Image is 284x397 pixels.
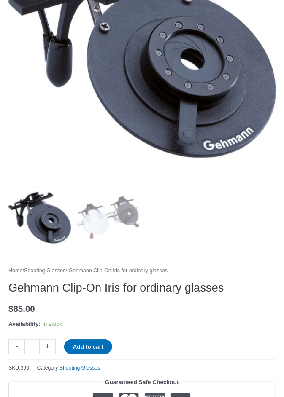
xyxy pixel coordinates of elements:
input: Product quantity [24,340,40,354]
span: SKU: [8,364,29,373]
h1: Gehmann Clip-On Iris for ordinary glasses [8,282,276,295]
a: - [8,340,24,354]
nav: Breadcrumb [8,266,276,276]
span: Availability: [8,321,41,327]
a: + [40,340,56,354]
img: Gehmann Clip-On Iris for ordinary glasses - Image 2 [77,187,139,249]
img: Gehmann Clip-On Iris [8,187,71,249]
legend: Guaranteed Safe Checkout [102,377,182,388]
span: 390 [21,365,30,371]
a: Home [8,268,23,274]
a: Shooting Glasses [60,365,100,371]
bdi: 85.00 [8,304,35,314]
button: Add to cart [64,340,112,355]
a: Shooting Glasses [24,268,66,274]
span: $ [8,304,13,314]
span: In stock [42,321,62,327]
span: Category: [37,364,100,373]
